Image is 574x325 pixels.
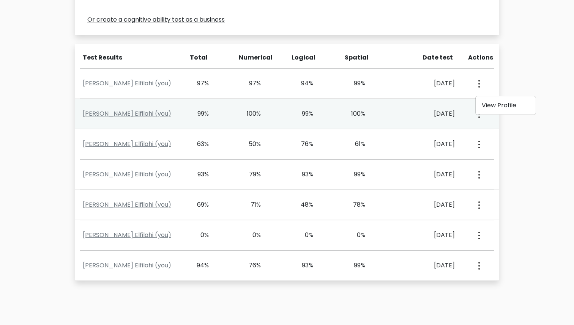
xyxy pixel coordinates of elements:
[83,231,171,239] a: [PERSON_NAME] Elfilahi (you)
[292,200,313,209] div: 48%
[292,79,313,88] div: 94%
[240,231,261,240] div: 0%
[476,99,536,111] a: View Profile
[292,170,313,179] div: 93%
[396,170,455,179] div: [DATE]
[240,79,261,88] div: 97%
[240,170,261,179] div: 79%
[344,79,366,88] div: 99%
[344,140,366,149] div: 61%
[187,140,209,149] div: 63%
[396,261,455,270] div: [DATE]
[186,53,208,62] div: Total
[292,140,313,149] div: 76%
[396,79,455,88] div: [DATE]
[240,140,261,149] div: 50%
[344,231,366,240] div: 0%
[83,261,171,270] a: [PERSON_NAME] Elfilahi (you)
[83,109,171,118] a: [PERSON_NAME] Elfilahi (you)
[240,200,261,209] div: 71%
[396,200,455,209] div: [DATE]
[292,109,313,118] div: 99%
[396,109,455,118] div: [DATE]
[292,231,313,240] div: 0%
[187,200,209,209] div: 69%
[344,261,366,270] div: 99%
[187,261,209,270] div: 94%
[344,200,366,209] div: 78%
[345,53,367,62] div: Spatial
[344,109,366,118] div: 100%
[468,53,494,62] div: Actions
[83,200,171,209] a: [PERSON_NAME] Elfilahi (you)
[397,53,459,62] div: Date test
[396,140,455,149] div: [DATE]
[187,79,209,88] div: 97%
[83,170,171,179] a: [PERSON_NAME] Elfilahi (you)
[240,261,261,270] div: 76%
[187,231,209,240] div: 0%
[87,15,225,24] a: Or create a cognitive ability test as a business
[187,170,209,179] div: 93%
[292,53,314,62] div: Logical
[344,170,366,179] div: 99%
[83,140,171,148] a: [PERSON_NAME] Elfilahi (you)
[292,261,313,270] div: 93%
[240,109,261,118] div: 100%
[83,79,171,88] a: [PERSON_NAME] Elfilahi (you)
[83,53,177,62] div: Test Results
[239,53,261,62] div: Numerical
[396,231,455,240] div: [DATE]
[187,109,209,118] div: 99%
